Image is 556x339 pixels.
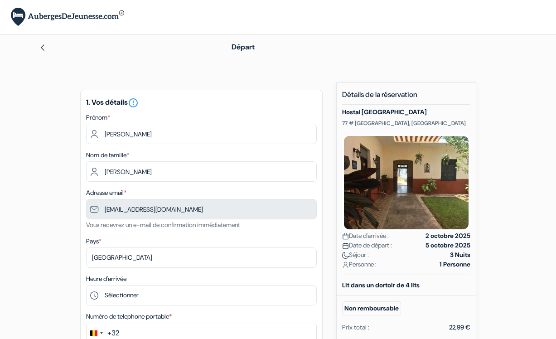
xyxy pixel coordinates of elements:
h5: 1. Vos détails [86,97,317,108]
span: Date de départ : [342,241,392,250]
img: moon.svg [342,252,349,259]
input: Entrer le nom de famille [86,161,317,182]
label: Nom de famille [86,150,129,160]
img: left_arrow.svg [39,44,46,51]
img: calendar.svg [342,242,349,249]
div: 22,99 € [449,323,470,332]
span: Séjour : [342,250,369,260]
h5: Détails de la réservation [342,90,470,105]
div: Prix total : [342,323,369,332]
label: Numéro de telephone portable [86,312,172,321]
strong: 5 octobre 2025 [425,241,470,250]
span: Personne : [342,260,377,269]
img: calendar.svg [342,233,349,240]
label: Pays [86,237,101,246]
img: AubergesDeJeunesse.com [11,8,124,26]
strong: 3 Nuits [450,250,470,260]
label: Adresse email [86,188,126,198]
p: 77 # [GEOGRAPHIC_DATA], [GEOGRAPHIC_DATA] [342,120,470,127]
input: Entrez votre prénom [86,124,317,144]
input: Entrer adresse e-mail [86,199,317,219]
h5: Hostal [GEOGRAPHIC_DATA] [342,108,470,116]
label: Heure d'arrivée [86,274,126,284]
span: Date d'arrivée : [342,231,389,241]
span: Départ [232,42,255,52]
small: Vous recevrez un e-mail de confirmation immédiatement [86,221,240,229]
small: Non remboursable [342,301,401,315]
label: Prénom [86,113,110,122]
div: +32 [107,328,119,339]
strong: 2 octobre 2025 [425,231,470,241]
img: user_icon.svg [342,262,349,268]
strong: 1 Personne [440,260,470,269]
b: Lit dans un dortoir de 4 lits [342,281,420,289]
a: error_outline [128,97,139,107]
i: error_outline [128,97,139,108]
